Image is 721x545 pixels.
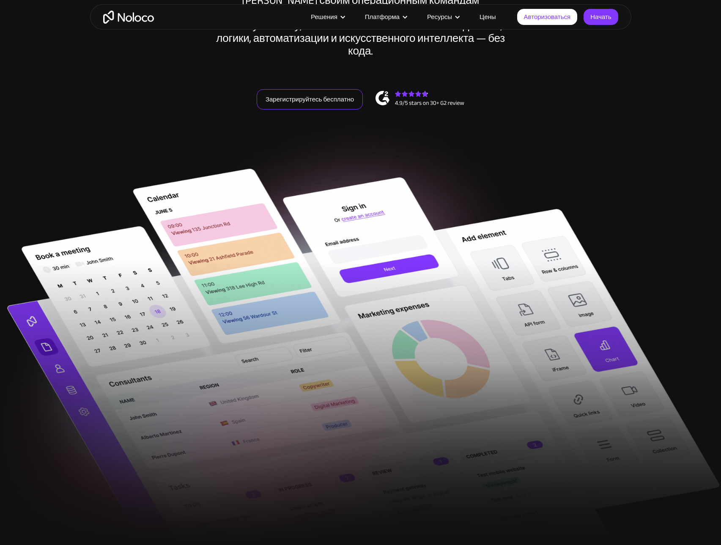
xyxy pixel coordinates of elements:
font: Начать [590,11,611,23]
font: Авторизоваться [524,11,571,23]
div: Решения [300,11,354,22]
a: Начать [584,9,618,25]
font: Решения [311,11,337,23]
font: Платформа [365,11,400,23]
a: Зарегистрируйтесь бесплатно [257,89,363,110]
font: Зарегистрируйтесь бесплатно [266,93,354,105]
font: Ресурсы [427,11,452,23]
div: Ресурсы [417,11,469,22]
a: Авторизоваться [517,9,578,25]
a: Цены [469,11,507,22]
div: Платформа [354,11,417,22]
a: дом [103,11,154,24]
font: Цены [480,11,496,23]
